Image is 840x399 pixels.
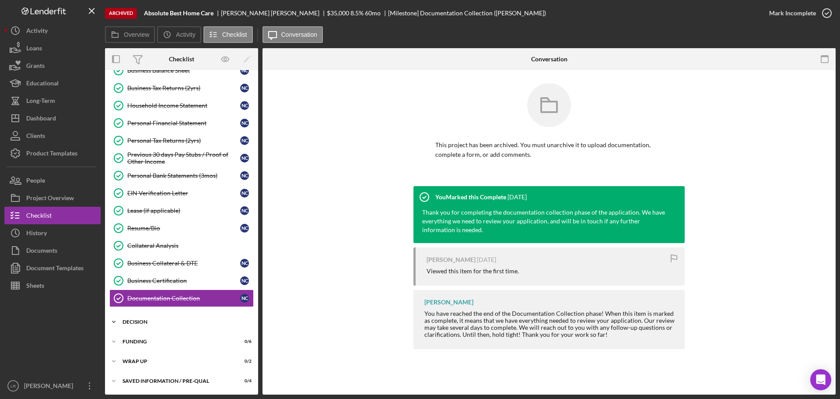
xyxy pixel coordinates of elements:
a: History [4,224,101,242]
button: Checklist [203,26,253,43]
div: Resume/Bio [127,225,240,232]
div: Personal Financial Statement [127,120,240,127]
a: Educational [4,74,101,92]
div: N C [240,119,249,127]
div: Project Overview [26,189,74,209]
button: Mark Incomplete [760,4,836,22]
div: Saved Information / Pre-Qual [122,378,230,384]
div: Archived [105,8,137,19]
a: Business Balance SheetNC [109,62,254,79]
div: Personal Tax Returns (2yrs) [127,137,240,144]
button: Sheets [4,277,101,294]
div: N C [240,84,249,92]
div: Sheets [26,277,44,297]
div: N C [240,276,249,285]
p: This project has been archived. You must unarchive it to upload documentation, complete a form, o... [435,140,663,160]
div: You Marked this Complete [435,194,506,201]
button: Overview [105,26,155,43]
div: Business Tax Returns (2yrs) [127,85,240,92]
button: Product Templates [4,145,101,162]
div: Collateral Analysis [127,242,253,249]
div: Viewed this item for the first time. [427,268,519,275]
label: Checklist [222,31,247,38]
time: 2023-12-11 19:58 [507,194,527,201]
div: Dashboard [26,109,56,129]
div: 8.5 % [350,10,364,17]
div: [PERSON_NAME] [424,299,473,306]
a: Documentation CollectionNC [109,290,254,307]
div: 0 / 6 [236,339,252,344]
div: Decision [122,319,247,325]
button: Documents [4,242,101,259]
div: Funding [122,339,230,344]
button: Conversation [262,26,323,43]
button: Project Overview [4,189,101,207]
a: Business CertificationNC [109,272,254,290]
a: Resume/BioNC [109,219,254,237]
div: Business Collateral & DTE [127,260,240,267]
div: Educational [26,74,59,94]
text: LR [10,384,16,388]
a: Personal Financial StatementNC [109,114,254,132]
label: Activity [176,31,195,38]
button: LR[PERSON_NAME] [4,377,101,395]
div: EIN Verification Letter [127,190,240,197]
button: Dashboard [4,109,101,127]
div: N C [240,171,249,180]
a: Previous 30 days Pay Stubs / Proof of Other IncomeNC [109,149,254,167]
button: Loans [4,39,101,57]
div: Documents [26,242,57,261]
button: Checklist [4,207,101,224]
div: People [26,172,45,191]
div: Document Templates [26,259,84,279]
div: Conversation [531,56,567,63]
div: N C [240,224,249,233]
div: N C [240,154,249,162]
div: [PERSON_NAME] [427,256,476,263]
a: Collateral Analysis [109,237,254,254]
div: N C [240,294,249,303]
div: N C [240,66,249,75]
div: Household Income Statement [127,102,240,109]
div: Open Intercom Messenger [810,369,831,390]
button: Activity [157,26,201,43]
div: Clients [26,127,45,147]
div: Checklist [169,56,194,63]
b: Absolute Best Home Care [144,10,213,17]
div: 0 / 2 [236,359,252,364]
a: Personal Bank Statements (3mos)NC [109,167,254,184]
div: Mark Incomplete [769,4,816,22]
div: Loans [26,39,42,59]
div: N C [240,189,249,198]
a: Activity [4,22,101,39]
div: Personal Bank Statements (3mos) [127,172,240,179]
div: N C [240,101,249,110]
div: [PERSON_NAME] [PERSON_NAME] [221,10,327,17]
div: You have reached the end of the Documentation Collection phase! When this item is marked as compl... [424,310,676,338]
a: Business Collateral & DTENC [109,254,254,272]
button: Grants [4,57,101,74]
div: N C [240,136,249,145]
a: People [4,172,101,189]
div: Long-Term [26,92,55,112]
div: Thank you for completing the documentation collection phase of the application. We have everythin... [413,208,676,243]
label: Conversation [281,31,318,38]
div: Previous 30 days Pay Stubs / Proof of Other Income [127,151,240,165]
div: $35,000 [327,10,349,17]
div: Lease (if applicable) [127,207,240,214]
button: Document Templates [4,259,101,277]
a: EIN Verification LetterNC [109,184,254,202]
div: History [26,224,47,244]
time: 2023-10-27 17:56 [477,256,496,263]
div: [PERSON_NAME] [22,377,79,397]
a: Lease (if applicable)NC [109,202,254,219]
div: 0 / 4 [236,378,252,384]
div: Business Balance Sheet [127,67,240,74]
div: Activity [26,22,48,42]
div: Grants [26,57,45,77]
